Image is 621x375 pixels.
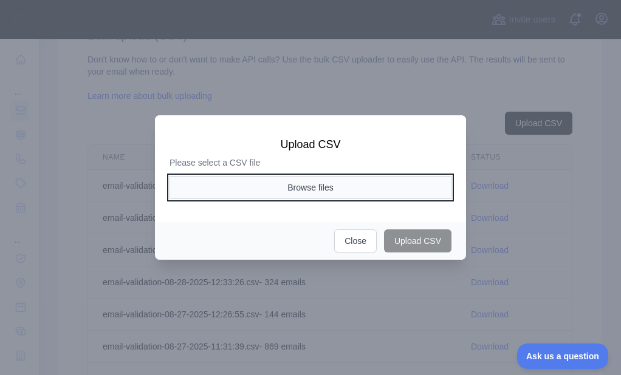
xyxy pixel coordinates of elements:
[384,229,451,252] button: Upload CSV
[517,343,609,369] iframe: Toggle Customer Support
[170,157,451,169] p: Please select a CSV file
[170,137,451,152] h3: Upload CSV
[170,176,451,199] button: Browse files
[334,229,377,252] button: Close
